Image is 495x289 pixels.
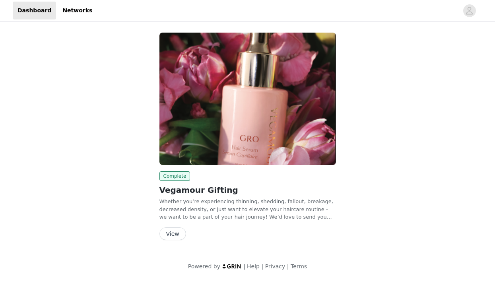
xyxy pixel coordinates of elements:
[243,263,245,270] span: |
[58,2,97,19] a: Networks
[159,184,336,196] h2: Vegamour Gifting
[261,263,263,270] span: |
[247,263,260,270] a: Help
[159,171,190,181] span: Complete
[188,263,220,270] span: Powered by
[265,263,285,270] a: Privacy
[466,4,473,17] div: avatar
[287,263,289,270] span: |
[13,2,56,19] a: Dashboard
[222,264,242,269] img: logo
[159,33,336,165] img: Vegamour
[159,231,186,237] a: View
[159,198,336,221] p: Whether you’re experiencing thinning, shedding, fallout, breakage, decreased density, or just wan...
[291,263,307,270] a: Terms
[159,227,186,240] button: View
